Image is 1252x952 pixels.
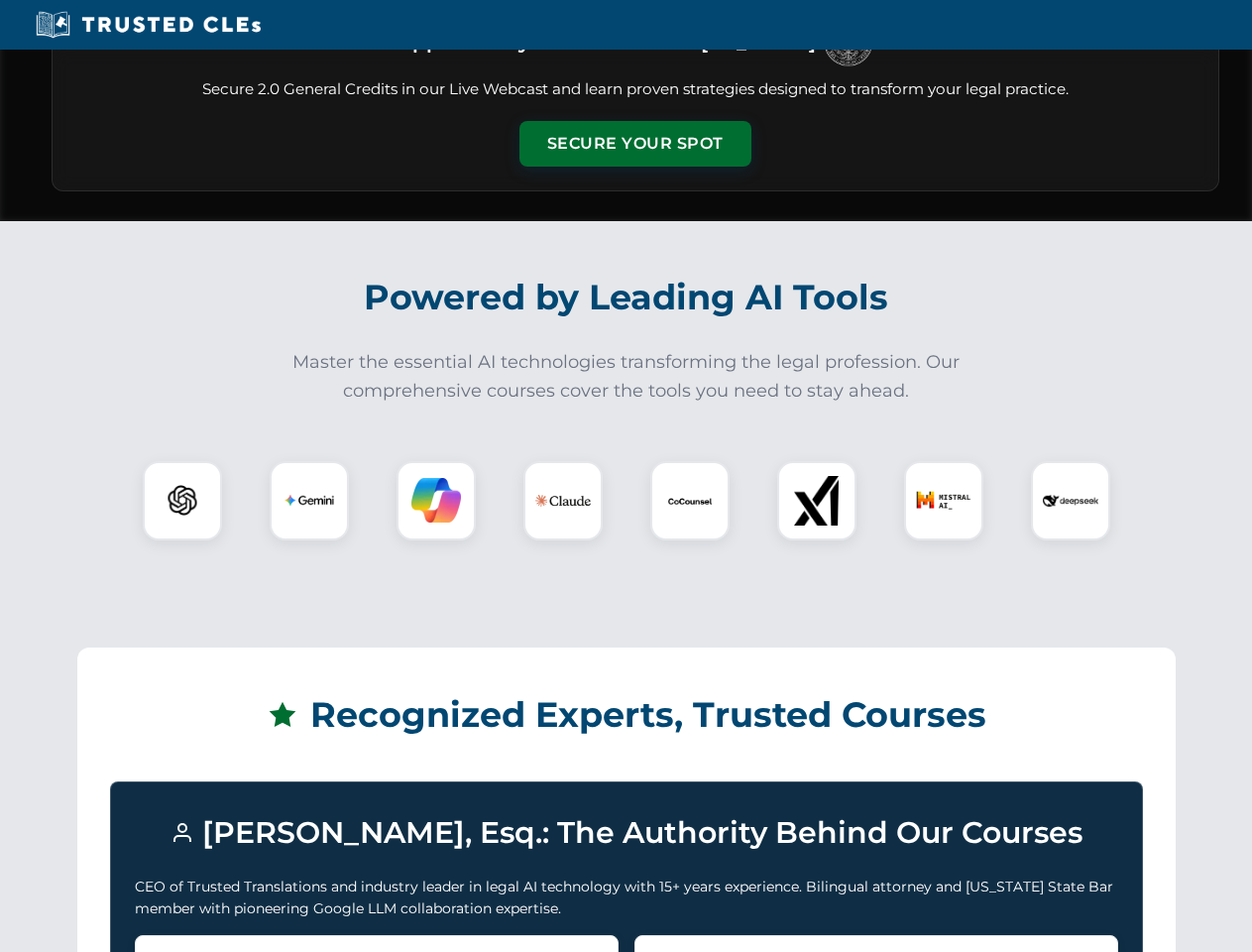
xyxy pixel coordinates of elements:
[1043,473,1098,529] img: DeepSeek Logo
[30,10,267,40] img: Trusted CLEs
[76,78,1195,101] p: Secure 2.0 General Credits in our Live Webcast and learn proven strategies designed to transform ...
[285,476,334,526] img: Gemini Logo
[792,476,842,526] img: xAI Logo
[904,461,983,540] div: Mistral AI
[397,461,476,540] div: Copilot
[280,348,973,406] p: Master the essential AI technologies transforming the legal profession. Our comprehensive courses...
[535,473,591,529] img: Claude Logo
[110,680,1143,750] h2: Recognized Experts, Trusted Courses
[916,473,971,529] img: Mistral AI Logo
[270,461,349,540] div: Gemini
[77,263,1176,332] h2: Powered by Leading AI Tools
[650,461,730,540] div: CoCounsel
[1031,461,1110,540] div: DeepSeek
[143,461,222,540] div: ChatGPT
[135,876,1118,920] p: CEO of Trusted Translations and industry leader in legal AI technology with 15+ years experience....
[411,476,461,526] img: Copilot Logo
[523,461,603,540] div: Claude
[154,472,211,530] img: ChatGPT Logo
[135,806,1118,860] h3: [PERSON_NAME], Esq.: The Authority Behind Our Courses
[665,476,715,526] img: CoCounsel Logo
[519,121,751,167] button: Secure Your Spot
[777,461,856,540] div: xAI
